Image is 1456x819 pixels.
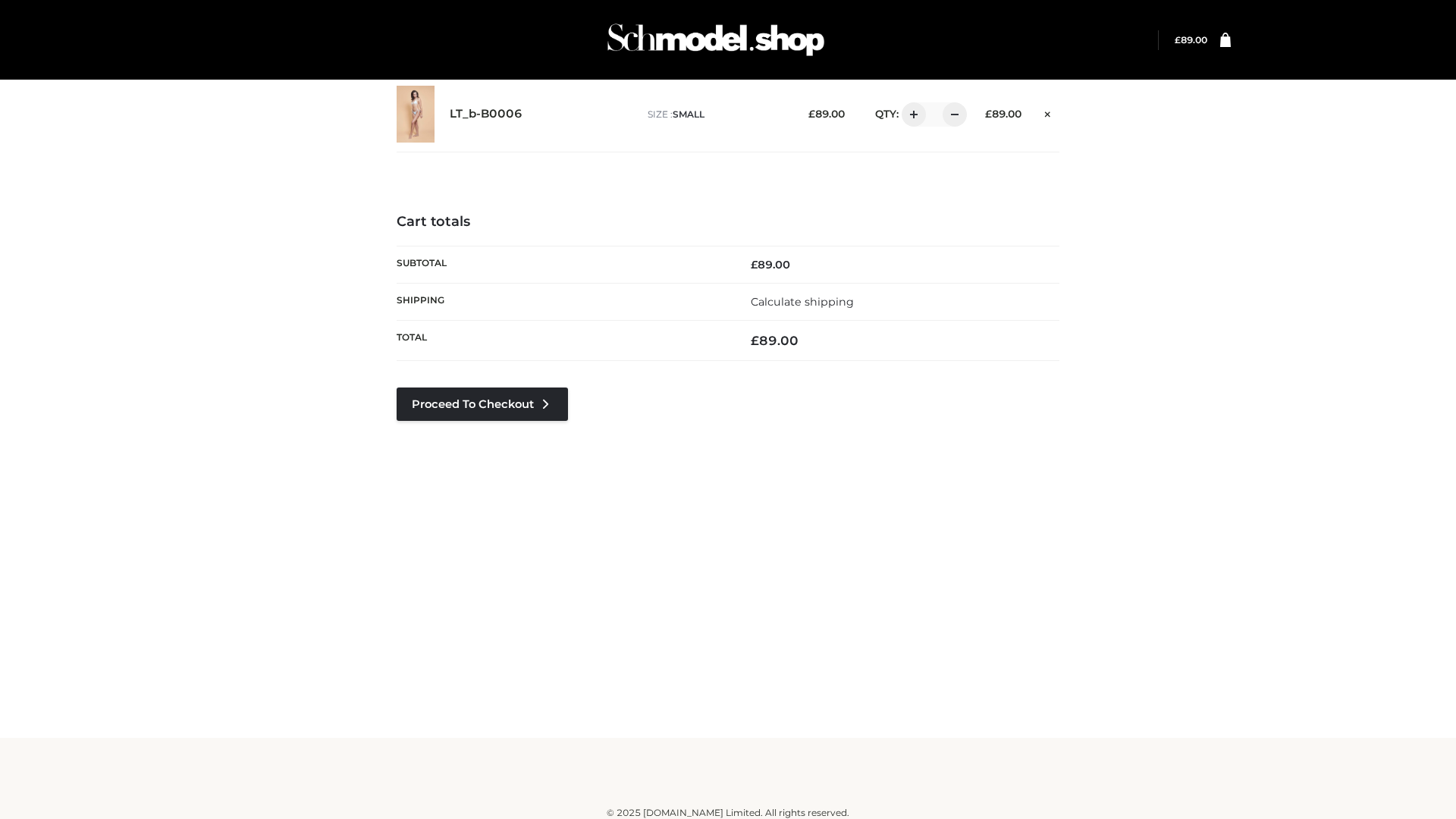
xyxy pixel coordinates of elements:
a: LT_b-B0006 [450,107,522,121]
bdi: 89.00 [751,258,790,271]
th: Shipping [397,283,728,320]
p: size : [648,108,785,121]
a: £89.00 [1175,34,1207,45]
a: Calculate shipping [751,295,854,309]
bdi: 89.00 [985,108,1021,120]
h4: Cart totals [397,214,1059,231]
img: Schmodel Admin 964 [602,10,830,70]
span: £ [808,108,815,120]
th: Total [397,321,728,361]
span: £ [751,333,759,348]
a: Proceed to Checkout [397,388,568,421]
bdi: 89.00 [751,333,799,348]
bdi: 89.00 [808,108,845,120]
a: Remove this item [1037,102,1059,122]
span: £ [985,108,992,120]
th: Subtotal [397,246,728,283]
span: £ [1175,34,1181,45]
span: SMALL [673,108,704,120]
bdi: 89.00 [1175,34,1207,45]
span: £ [751,258,758,271]
div: QTY: [860,102,962,127]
